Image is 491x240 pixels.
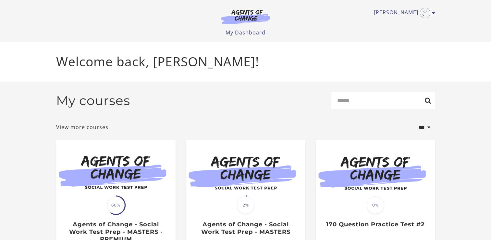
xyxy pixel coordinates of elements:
img: Agents of Change Logo [215,9,277,24]
a: View more courses [56,123,108,131]
a: Toggle menu [374,8,432,18]
h3: Agents of Change - Social Work Test Prep - MASTERS [193,221,298,235]
p: Welcome back, [PERSON_NAME]! [56,52,435,71]
h3: 170 Question Practice Test #2 [323,221,428,228]
a: My Dashboard [226,29,265,36]
span: 60% [107,196,125,214]
span: 2% [237,196,254,214]
span: 0% [367,196,384,214]
h2: My courses [56,93,130,108]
